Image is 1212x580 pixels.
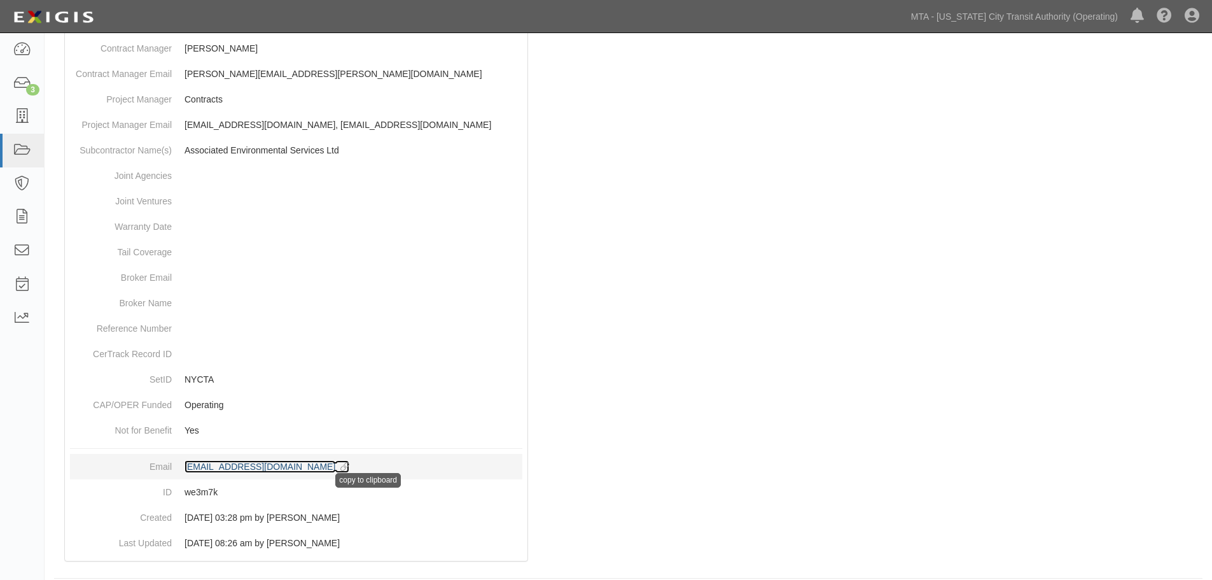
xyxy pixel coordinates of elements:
[70,265,172,284] dt: Broker Email
[70,239,172,258] dt: Tail Coverage
[70,392,172,411] dt: CAP/OPER Funded
[185,118,522,131] p: [EMAIL_ADDRESS][DOMAIN_NAME], [EMAIL_ADDRESS][DOMAIN_NAME]
[70,112,172,131] dt: Project Manager Email
[70,87,172,106] dt: Project Manager
[185,93,522,106] p: Contracts
[70,505,172,524] dt: Created
[70,61,172,80] dt: Contract Manager Email
[185,67,522,80] p: [PERSON_NAME][EMAIL_ADDRESS][PERSON_NAME][DOMAIN_NAME]
[1157,9,1172,24] i: Help Center - Complianz
[70,316,172,335] dt: Reference Number
[185,373,522,386] p: NYCTA
[70,214,172,233] dt: Warranty Date
[70,479,172,499] dt: ID
[70,530,522,556] dd: [DATE] 08:26 am by [PERSON_NAME]
[70,188,172,208] dt: Joint Ventures
[70,367,172,386] dt: SetID
[70,418,172,437] dt: Not for Benefit
[185,460,335,473] div: [EMAIL_ADDRESS][DOMAIN_NAME]
[70,36,172,55] dt: Contract Manager
[185,462,349,472] a: [EMAIL_ADDRESS][DOMAIN_NAME]copy to clipboard
[185,144,522,157] p: Associated Environmental Services Ltd
[905,4,1124,29] a: MTA - [US_STATE] City Transit Authority (Operating)
[335,473,401,488] div: copy to clipboard
[10,6,97,29] img: logo-5460c22ac91f19d4615b14bd174203de0afe785f0fc80cf4dbbc73dc1793850b.png
[26,84,39,95] div: 3
[70,454,172,473] dt: Email
[70,530,172,549] dt: Last Updated
[185,424,522,437] p: Yes
[70,505,522,530] dd: [DATE] 03:28 pm by [PERSON_NAME]
[70,138,172,157] dt: Subcontractor Name(s)
[70,163,172,182] dt: Joint Agencies
[70,341,172,360] dt: CerTrack Record ID
[185,399,522,411] p: Operating
[185,42,522,55] p: [PERSON_NAME]
[70,290,172,309] dt: Broker Name
[70,479,522,505] dd: we3m7k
